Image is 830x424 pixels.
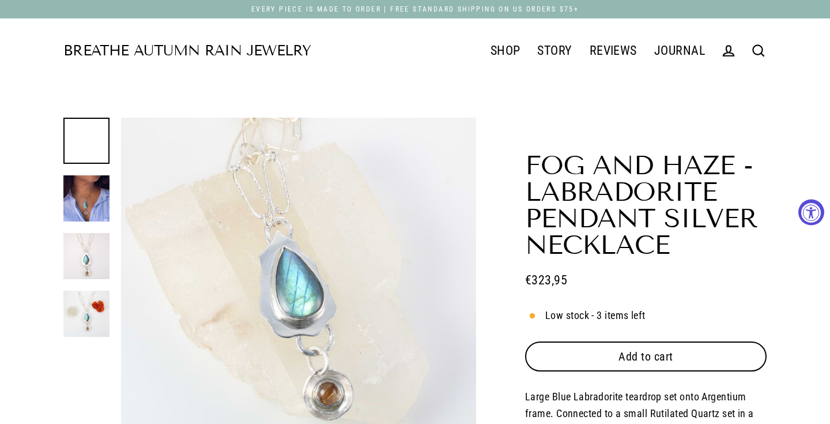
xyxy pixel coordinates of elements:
span: Low stock - 3 items left [545,307,646,324]
button: Add to cart [525,342,767,372]
button: Accessibility Widget, click to open [798,199,824,225]
a: JOURNAL [646,36,714,65]
img: Fog and Haze - Labradorite Pendant Silver Necklace alt image | Breathe Autumn Rain Jewelry [63,233,110,279]
h1: Fog and Haze - Labradorite Pendant Silver Necklace [525,152,767,258]
span: €323,95 [525,270,567,290]
a: SHOP [482,36,529,65]
a: REVIEWS [581,36,646,65]
img: Fog and Haze - Labradorite Pendant Silver Necklace alt image | Breathe Autumn Rain Jewelry [63,291,110,337]
div: Primary [311,36,714,66]
img: Fog and Haze - Labradorite Pendant Silver Necklace [63,175,110,222]
a: STORY [529,36,580,65]
span: Add to cart [618,350,673,363]
a: Breathe Autumn Rain Jewelry [63,44,311,58]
